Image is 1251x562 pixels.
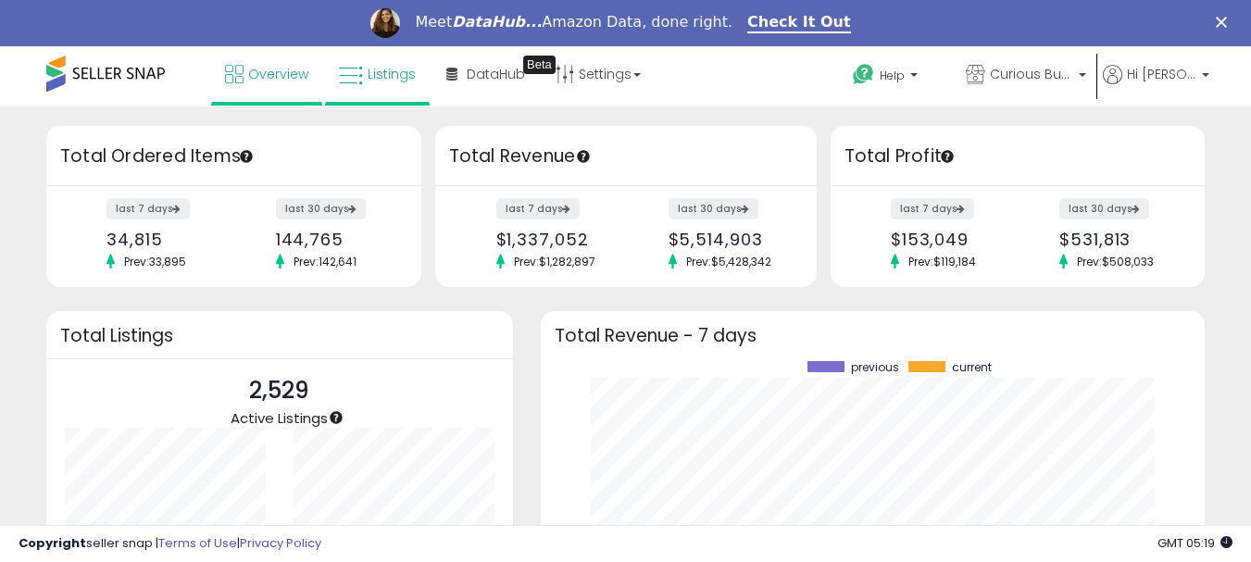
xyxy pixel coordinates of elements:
span: Hi [PERSON_NAME] [1127,65,1196,83]
h3: Total Revenue [449,144,803,169]
span: Overview [248,65,308,83]
a: Curious Buy Nature [952,46,1100,106]
div: $531,813 [1059,230,1172,249]
a: Overview [211,46,322,102]
h3: Total Ordered Items [60,144,407,169]
a: DataHub [432,46,539,102]
span: Help [880,68,905,83]
a: Terms of Use [158,534,237,552]
div: Tooltip anchor [238,148,255,165]
span: Curious Buy Nature [990,65,1073,83]
span: Prev: $1,282,897 [505,254,605,269]
div: seller snap | | [19,535,321,553]
a: Check It Out [747,13,851,33]
span: current [952,361,992,374]
img: Profile image for Georgie [370,8,400,38]
span: Listings [368,65,416,83]
label: last 30 days [1059,198,1149,219]
a: Privacy Policy [240,534,321,552]
i: Get Help [852,63,875,86]
a: Help [838,49,949,106]
span: Active Listings [231,408,328,428]
label: last 30 days [669,198,758,219]
span: Prev: $119,184 [899,254,985,269]
label: last 7 days [891,198,974,219]
div: Tooltip anchor [575,148,592,165]
span: Prev: 33,895 [115,254,195,269]
div: $5,514,903 [669,230,784,249]
div: Tooltip anchor [939,148,956,165]
h3: Total Listings [60,329,499,343]
span: Prev: $508,033 [1068,254,1163,269]
span: Prev: 142,641 [284,254,366,269]
h3: Total Profit [844,144,1192,169]
i: DataHub... [452,13,542,31]
a: Settings [542,46,655,102]
div: $1,337,052 [496,230,612,249]
a: Hi [PERSON_NAME] [1103,65,1209,106]
label: last 30 days [276,198,366,219]
strong: Copyright [19,534,86,552]
div: Tooltip anchor [328,409,344,426]
div: Tooltip anchor [523,56,556,74]
p: 2,529 [231,373,328,408]
span: Prev: $5,428,342 [677,254,781,269]
div: 34,815 [106,230,219,249]
span: previous [851,361,899,374]
span: 2025-10-7 05:19 GMT [1157,534,1232,552]
h3: Total Revenue - 7 days [555,329,1191,343]
div: 144,765 [276,230,389,249]
label: last 7 days [106,198,190,219]
div: Meet Amazon Data, done right. [415,13,732,31]
label: last 7 days [496,198,580,219]
a: Listings [325,46,430,102]
div: $153,049 [891,230,1004,249]
span: DataHub [467,65,525,83]
div: Close [1216,17,1234,28]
